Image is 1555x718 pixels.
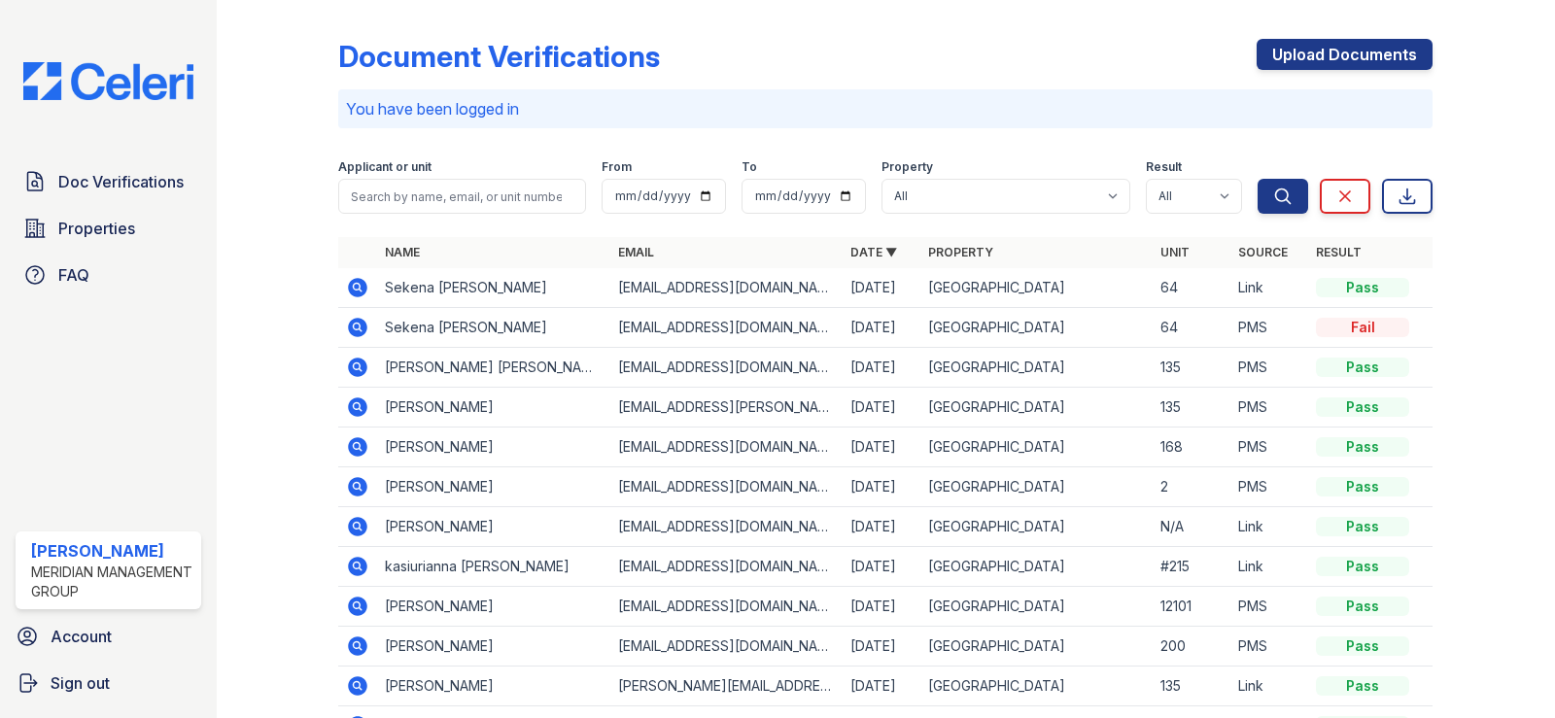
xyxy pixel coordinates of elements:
td: PMS [1230,308,1308,348]
td: [DATE] [843,308,920,348]
td: [DATE] [843,268,920,308]
td: [PERSON_NAME][EMAIL_ADDRESS][DOMAIN_NAME] [610,667,843,706]
td: 64 [1153,308,1230,348]
td: PMS [1230,627,1308,667]
td: [PERSON_NAME] [377,667,609,706]
td: Sekena [PERSON_NAME] [377,268,609,308]
td: [PERSON_NAME] [377,388,609,427]
td: [PERSON_NAME] [377,507,609,547]
td: [EMAIL_ADDRESS][DOMAIN_NAME] [610,268,843,308]
a: Sign out [8,664,209,702]
td: [GEOGRAPHIC_DATA] [920,268,1153,308]
td: [DATE] [843,348,920,388]
td: PMS [1230,587,1308,627]
td: 135 [1153,348,1230,388]
td: [DATE] [843,587,920,627]
td: [PERSON_NAME] [377,587,609,627]
label: From [602,159,632,175]
td: Link [1230,268,1308,308]
a: Account [8,617,209,656]
td: [EMAIL_ADDRESS][DOMAIN_NAME] [610,627,843,667]
td: [GEOGRAPHIC_DATA] [920,507,1153,547]
div: Fail [1316,318,1409,337]
td: [PERSON_NAME] [PERSON_NAME] [377,348,609,388]
span: Properties [58,217,135,240]
p: You have been logged in [346,97,1425,120]
td: PMS [1230,467,1308,507]
td: [GEOGRAPHIC_DATA] [920,467,1153,507]
td: [DATE] [843,388,920,427]
div: Pass [1316,358,1409,377]
td: [DATE] [843,467,920,507]
td: kasiurianna [PERSON_NAME] [377,547,609,587]
a: Result [1316,245,1362,259]
input: Search by name, email, or unit number [338,179,586,214]
td: [GEOGRAPHIC_DATA] [920,627,1153,667]
a: Doc Verifications [16,162,201,201]
label: Property [881,159,933,175]
td: N/A [1153,507,1230,547]
td: [EMAIL_ADDRESS][DOMAIN_NAME] [610,467,843,507]
td: [EMAIL_ADDRESS][DOMAIN_NAME] [610,427,843,467]
td: PMS [1230,348,1308,388]
td: Link [1230,507,1308,547]
td: [EMAIL_ADDRESS][DOMAIN_NAME] [610,587,843,627]
td: [EMAIL_ADDRESS][DOMAIN_NAME] [610,547,843,587]
td: [GEOGRAPHIC_DATA] [920,587,1153,627]
a: Name [385,245,420,259]
span: FAQ [58,263,89,287]
td: [GEOGRAPHIC_DATA] [920,427,1153,467]
div: Pass [1316,636,1409,656]
td: [GEOGRAPHIC_DATA] [920,388,1153,427]
td: Link [1230,667,1308,706]
td: [GEOGRAPHIC_DATA] [920,547,1153,587]
a: Property [928,245,993,259]
a: Date ▼ [850,245,897,259]
td: 135 [1153,667,1230,706]
label: To [742,159,757,175]
td: [DATE] [843,427,920,467]
td: [EMAIL_ADDRESS][DOMAIN_NAME] [610,348,843,388]
td: [GEOGRAPHIC_DATA] [920,667,1153,706]
td: [PERSON_NAME] [377,427,609,467]
td: [EMAIL_ADDRESS][DOMAIN_NAME] [610,308,843,348]
div: Pass [1316,477,1409,496]
td: Link [1230,547,1308,587]
td: [EMAIL_ADDRESS][PERSON_NAME][DOMAIN_NAME] [610,388,843,427]
a: Email [618,245,654,259]
td: 12101 [1153,587,1230,627]
div: Pass [1316,517,1409,536]
div: Pass [1316,557,1409,576]
td: [DATE] [843,547,920,587]
td: 2 [1153,467,1230,507]
div: Pass [1316,397,1409,417]
a: Source [1238,245,1288,259]
span: Account [51,625,112,648]
td: 64 [1153,268,1230,308]
label: Applicant or unit [338,159,432,175]
div: Pass [1316,676,1409,696]
td: [GEOGRAPHIC_DATA] [920,308,1153,348]
div: Pass [1316,278,1409,297]
a: Properties [16,209,201,248]
a: FAQ [16,256,201,294]
div: Pass [1316,597,1409,616]
span: Doc Verifications [58,170,184,193]
span: Sign out [51,671,110,695]
td: [GEOGRAPHIC_DATA] [920,348,1153,388]
div: [PERSON_NAME] [31,539,193,563]
div: Pass [1316,437,1409,457]
td: Sekena [PERSON_NAME] [377,308,609,348]
td: 200 [1153,627,1230,667]
td: #215 [1153,547,1230,587]
td: [PERSON_NAME] [377,627,609,667]
td: [DATE] [843,507,920,547]
td: [DATE] [843,627,920,667]
td: 135 [1153,388,1230,427]
td: PMS [1230,388,1308,427]
td: [EMAIL_ADDRESS][DOMAIN_NAME] [610,507,843,547]
label: Result [1146,159,1182,175]
a: Upload Documents [1257,39,1433,70]
div: Meridian Management Group [31,563,193,601]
